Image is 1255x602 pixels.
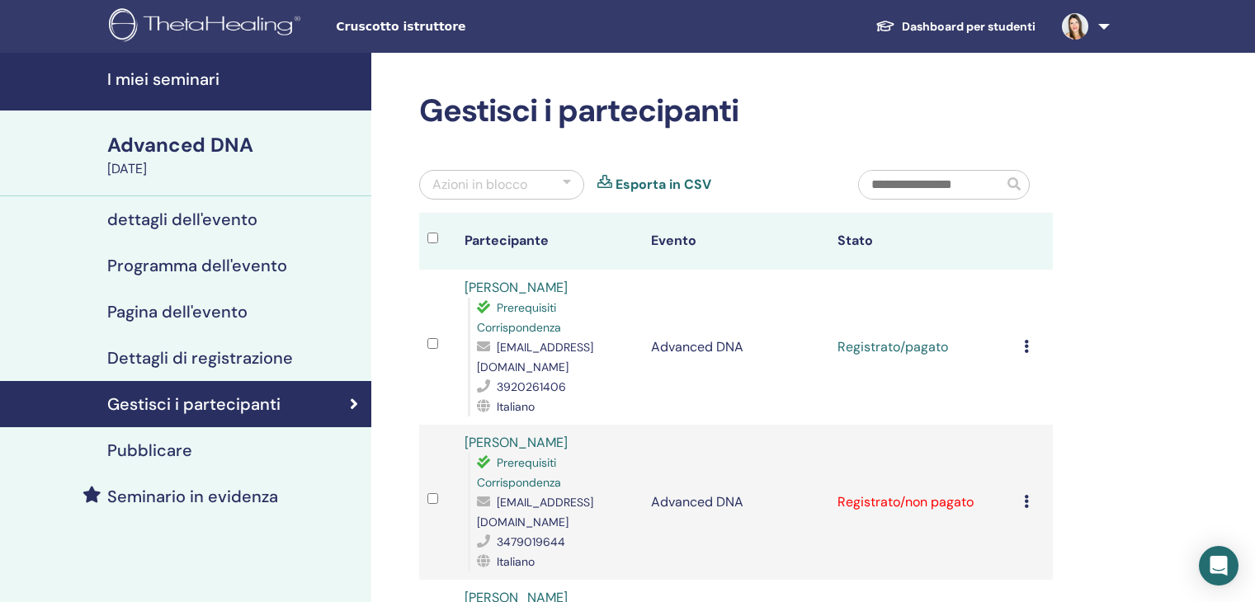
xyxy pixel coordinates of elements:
div: Azioni in blocco [432,175,527,195]
span: 3479019644 [497,534,565,549]
h4: Gestisci i partecipanti [107,394,281,414]
h4: dettagli dell'evento [107,209,257,229]
h4: Programma dell'evento [107,256,287,275]
span: Prerequisiti Corrispondenza [477,300,561,335]
span: Italiano [497,399,535,414]
img: logo.png [109,8,306,45]
h4: Pagina dell'evento [107,302,248,322]
h4: I miei seminari [107,69,361,89]
th: Stato [829,213,1016,270]
a: Dashboard per studenti [862,12,1049,42]
span: [EMAIL_ADDRESS][DOMAIN_NAME] [477,340,593,374]
div: Advanced DNA [107,131,361,159]
a: [PERSON_NAME] [465,434,568,451]
a: [PERSON_NAME] [465,279,568,296]
img: graduation-cap-white.svg [875,19,895,33]
span: Italiano [497,554,535,569]
h4: Dettagli di registrazione [107,348,293,368]
td: Advanced DNA [643,425,829,580]
a: Esporta in CSV [616,175,711,195]
span: Cruscotto istruttore [336,18,583,35]
img: default.jpg [1062,13,1088,40]
h4: Seminario in evidenza [107,487,278,506]
span: [EMAIL_ADDRESS][DOMAIN_NAME] [477,495,593,529]
th: Evento [643,213,829,270]
h2: Gestisci i partecipanti [419,92,1053,130]
span: Prerequisiti Corrispondenza [477,455,561,490]
span: 3920261406 [497,379,566,394]
h4: Pubblicare [107,440,192,460]
a: Advanced DNA[DATE] [97,131,371,179]
td: Advanced DNA [643,270,829,425]
div: [DATE] [107,159,361,179]
th: Partecipante [456,213,643,270]
div: Open Intercom Messenger [1199,546,1238,586]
